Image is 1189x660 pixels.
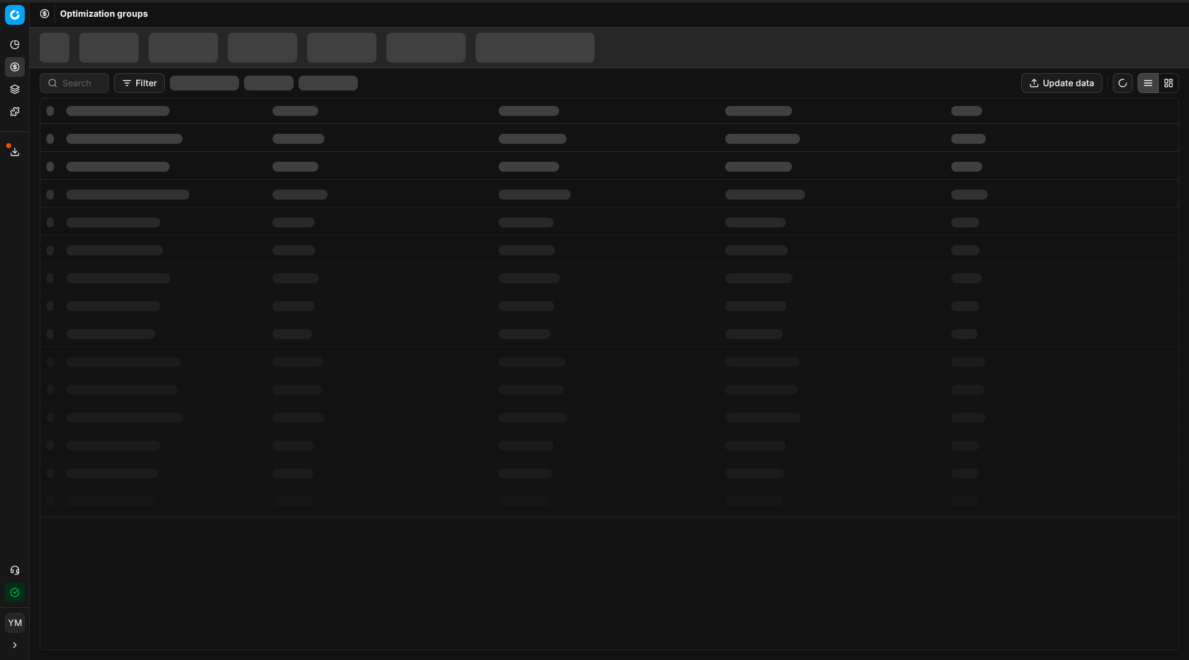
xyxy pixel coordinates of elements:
[5,613,25,633] button: YM
[63,77,101,89] input: Search
[114,73,165,93] button: Filter
[60,7,148,20] nav: breadcrumb
[6,614,24,632] span: YM
[1021,73,1102,93] button: Update data
[60,7,148,20] span: Optimization groups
